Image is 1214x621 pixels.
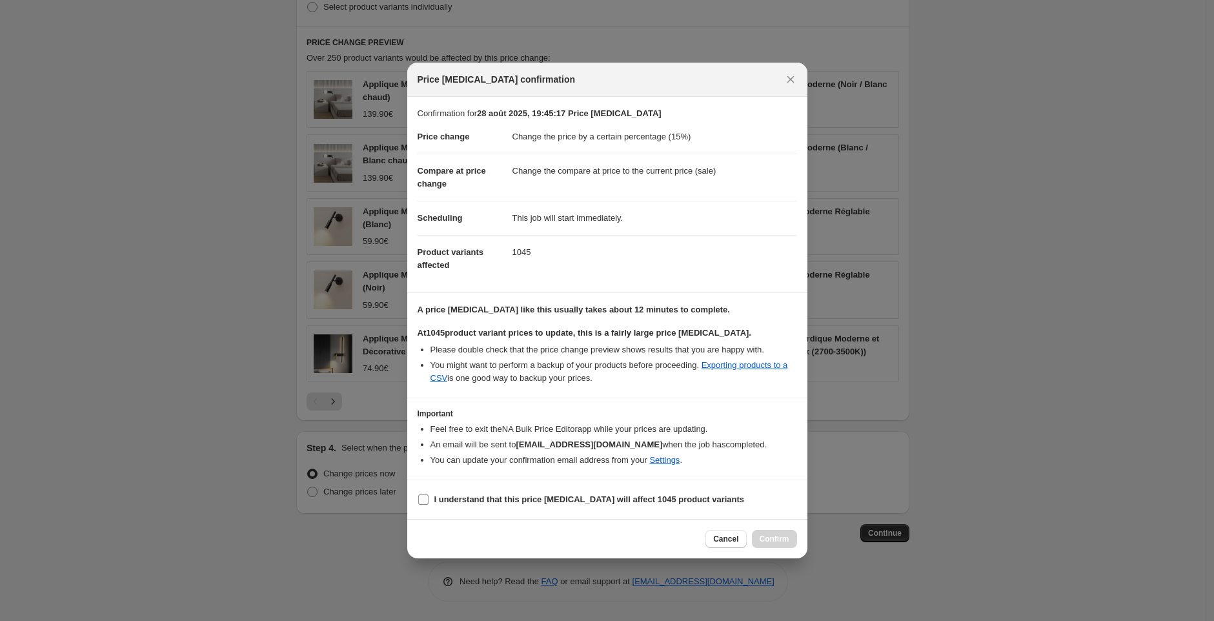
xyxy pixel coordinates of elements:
b: [EMAIL_ADDRESS][DOMAIN_NAME] [516,440,662,449]
p: Confirmation for [418,107,797,120]
a: Settings [649,455,680,465]
button: Cancel [705,530,746,548]
li: Please double check that the price change preview shows results that you are happy with. [430,343,797,356]
li: You can update your confirmation email address from your . [430,454,797,467]
h3: Important [418,409,797,419]
span: Price [MEDICAL_DATA] confirmation [418,73,576,86]
span: Cancel [713,534,738,544]
li: Feel free to exit the NA Bulk Price Editor app while your prices are updating. [430,423,797,436]
b: 28 août 2025, 19:45:17 Price [MEDICAL_DATA] [477,108,662,118]
span: Price change [418,132,470,141]
dd: 1045 [512,235,797,269]
li: You might want to perform a backup of your products before proceeding. is one good way to backup ... [430,359,797,385]
b: At 1045 product variant prices to update, this is a fairly large price [MEDICAL_DATA]. [418,328,751,338]
button: Close [782,70,800,88]
b: I understand that this price [MEDICAL_DATA] will affect 1045 product variants [434,494,745,504]
b: A price [MEDICAL_DATA] like this usually takes about 12 minutes to complete. [418,305,730,314]
li: An email will be sent to when the job has completed . [430,438,797,451]
dd: This job will start immediately. [512,201,797,235]
span: Scheduling [418,213,463,223]
dd: Change the compare at price to the current price (sale) [512,154,797,188]
dd: Change the price by a certain percentage (15%) [512,120,797,154]
span: Product variants affected [418,247,484,270]
span: Compare at price change [418,166,486,188]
